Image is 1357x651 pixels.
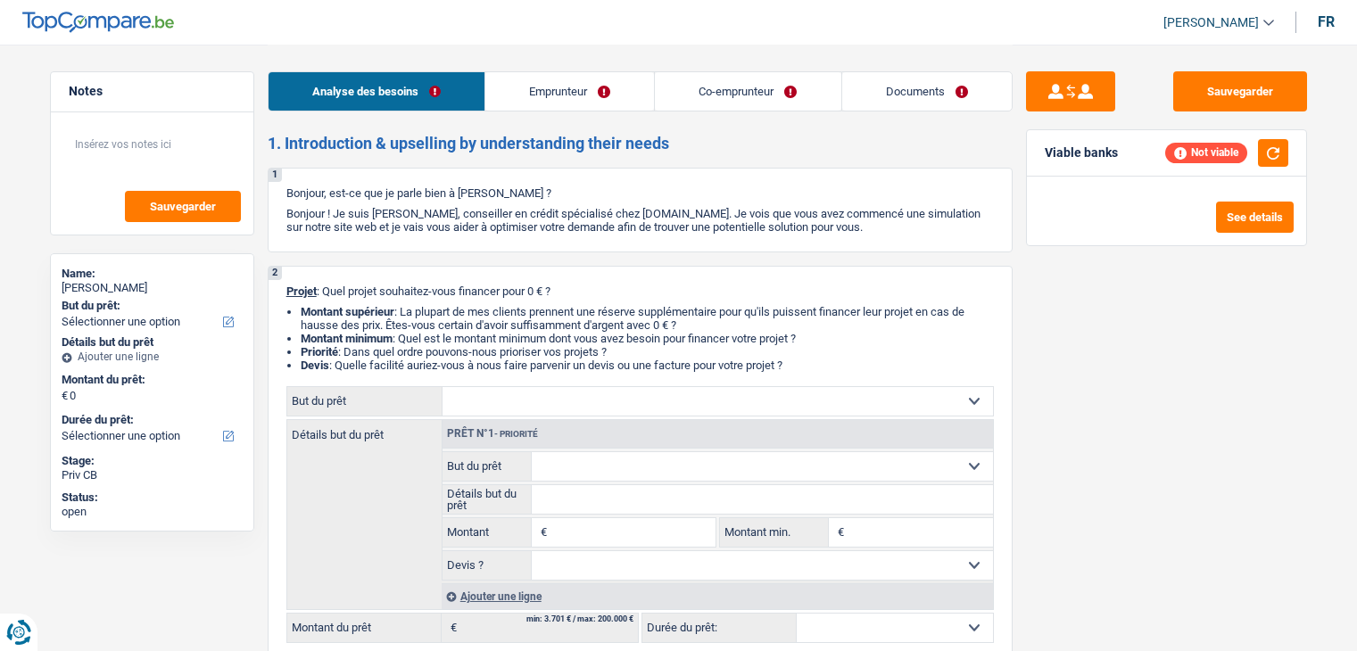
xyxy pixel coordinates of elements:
[62,281,243,295] div: [PERSON_NAME]
[301,305,994,332] li: : La plupart de mes clients prennent une réserve supplémentaire pour qu'ils puissent financer leu...
[1165,143,1247,162] div: Not viable
[526,615,633,623] div: min: 3.701 € / max: 200.000 €
[62,505,243,519] div: open
[301,345,338,358] strong: Priorité
[442,614,461,642] span: €
[62,490,243,505] div: Status:
[829,518,848,547] span: €
[1149,8,1274,37] a: [PERSON_NAME]
[150,201,216,212] span: Sauvegarder
[1318,13,1335,30] div: fr
[301,358,994,372] li: : Quelle facilité auriez-vous à nous faire parvenir un devis ou une facture pour votre projet ?
[301,332,994,345] li: : Quel est le montant minimum dont vous avez besoin pour financer votre projet ?
[1216,202,1294,233] button: See details
[442,583,993,609] div: Ajouter une ligne
[720,518,829,547] label: Montant min.
[62,350,243,363] div: Ajouter une ligne
[485,72,654,111] a: Emprunteur
[269,72,484,111] a: Analyse des besoins
[287,420,442,441] label: Détails but du prêt
[1045,145,1118,161] div: Viable banks
[443,452,533,481] label: But du prêt
[62,468,243,482] div: Priv CB
[22,12,174,33] img: TopCompare Logo
[301,358,329,372] span: Devis
[443,518,533,547] label: Montant
[286,207,994,234] p: Bonjour ! Je suis [PERSON_NAME], conseiller en crédit spécialisé chez [DOMAIN_NAME]. Je vois que ...
[69,84,236,99] h5: Notes
[1163,15,1259,30] span: [PERSON_NAME]
[62,454,243,468] div: Stage:
[286,186,994,200] p: Bonjour, est-ce que je parle bien à [PERSON_NAME] ?
[269,267,282,280] div: 2
[287,387,443,416] label: But du prêt
[642,614,797,642] label: Durée du prêt:
[269,169,282,182] div: 1
[62,413,239,427] label: Durée du prêt:
[532,518,551,547] span: €
[62,335,243,350] div: Détails but du prêt
[286,284,994,298] p: : Quel projet souhaitez-vous financer pour 0 € ?
[494,429,538,439] span: - Priorité
[286,284,317,298] span: Projet
[62,389,68,403] span: €
[842,72,1012,111] a: Documents
[301,332,393,345] strong: Montant minimum
[62,373,239,387] label: Montant du prêt:
[443,485,533,514] label: Détails but du prêt
[268,134,1013,153] h2: 1. Introduction & upselling by understanding their needs
[301,305,394,318] strong: Montant supérieur
[62,299,239,313] label: But du prêt:
[443,551,533,580] label: Devis ?
[125,191,241,222] button: Sauvegarder
[62,267,243,281] div: Name:
[655,72,840,111] a: Co-emprunteur
[301,345,994,358] li: : Dans quel ordre pouvons-nous prioriser vos projets ?
[1173,71,1307,111] button: Sauvegarder
[443,428,542,440] div: Prêt n°1
[287,614,442,642] label: Montant du prêt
